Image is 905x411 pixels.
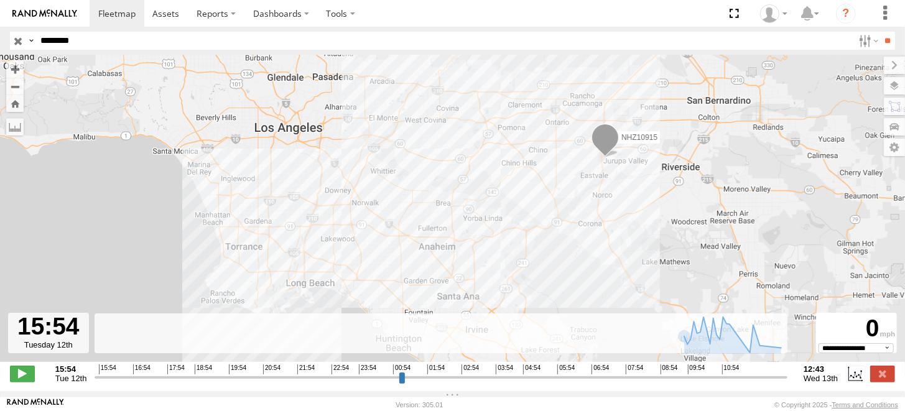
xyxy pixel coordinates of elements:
span: 01:54 [427,364,445,374]
label: Search Filter Options [854,32,881,50]
span: NHZ10915 [621,133,657,142]
span: 08:54 [661,364,678,374]
span: 02:54 [462,364,479,374]
span: 23:54 [359,364,376,374]
button: Zoom out [6,78,24,95]
a: Visit our Website [7,399,64,411]
label: Map Settings [884,139,905,156]
button: Zoom in [6,61,24,78]
span: 05:54 [557,364,575,374]
strong: 15:54 [55,364,87,374]
span: 19:54 [229,364,246,374]
div: Zulema McIntosch [756,4,792,23]
span: 16:54 [133,364,151,374]
label: Measure [6,118,24,136]
span: 18:54 [195,364,212,374]
label: Close [870,366,895,382]
img: rand-logo.svg [12,9,77,18]
button: Zoom Home [6,95,24,112]
span: 03:54 [496,364,513,374]
a: Terms and Conditions [832,401,898,409]
div: 0 [818,315,895,343]
span: 04:54 [523,364,541,374]
span: 09:54 [688,364,705,374]
label: Play/Stop [10,366,35,382]
span: 22:54 [332,364,349,374]
span: 00:54 [393,364,411,374]
span: 17:54 [167,364,185,374]
span: Tue 12th Aug 2025 [55,374,87,383]
span: 06:54 [592,364,609,374]
span: 07:54 [626,364,643,374]
span: 21:54 [297,364,315,374]
i: ? [836,4,856,24]
span: 10:54 [722,364,740,374]
div: Version: 305.01 [396,401,443,409]
strong: 12:43 [804,364,838,374]
label: Search Query [26,32,36,50]
span: 15:54 [99,364,116,374]
span: Wed 13th Aug 2025 [804,374,838,383]
span: 20:54 [263,364,281,374]
div: © Copyright 2025 - [774,401,898,409]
